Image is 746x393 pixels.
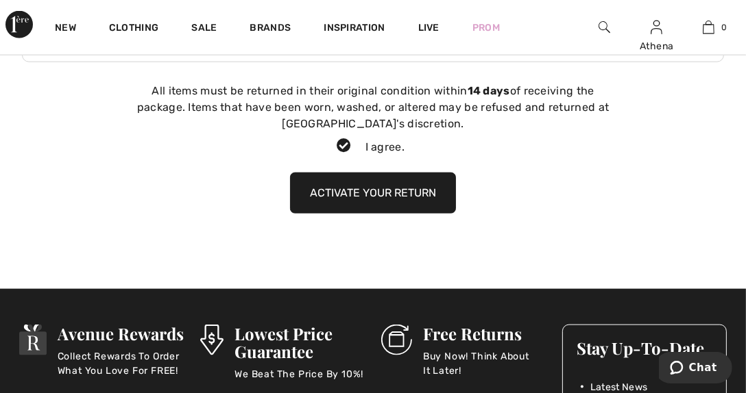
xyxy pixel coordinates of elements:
[721,21,727,34] span: 0
[324,22,385,36] span: Inspiration
[381,325,412,355] img: Free Returns
[234,325,365,360] h3: Lowest Price Guarantee
[19,325,47,355] img: Avenue Rewards
[55,22,76,36] a: New
[191,22,217,36] a: Sale
[109,22,158,36] a: Clothing
[290,173,456,214] button: Activate your return
[58,325,184,342] h3: Avenue Rewards
[599,19,610,36] img: search the website
[577,339,712,357] h3: Stay Up-To-Date
[200,325,224,355] img: Lowest Price Guarantee
[418,21,440,35] a: Live
[133,83,613,132] div: All items must be returned in their original condition within of receiving the package. Items tha...
[703,19,714,36] img: My Bag
[684,19,734,36] a: 0
[468,84,510,97] strong: 14 days
[651,19,662,36] img: My Info
[5,11,33,38] img: 1ère Avenue
[472,21,500,35] a: Prom
[423,349,546,377] p: Buy Now! Think About It Later!
[326,139,420,155] label: I agree.
[631,39,682,53] div: Athena
[423,325,546,342] h3: Free Returns
[651,21,662,34] a: Sign In
[58,349,184,377] p: Collect Rewards To Order What You Love For FREE!
[250,22,291,36] a: Brands
[659,352,732,386] iframe: Opens a widget where you can chat to one of our agents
